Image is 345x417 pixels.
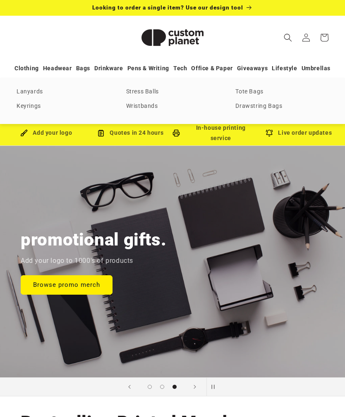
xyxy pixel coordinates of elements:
div: Add your logo [4,128,89,138]
a: Tote Bags [235,86,328,98]
img: In-house printing [172,129,180,137]
img: Order updates [266,129,273,137]
a: Headwear [43,61,72,76]
a: Lifestyle [272,61,297,76]
h2: promotional gifts. [21,229,166,251]
a: Lanyards [17,86,110,98]
a: Custom Planet [128,16,217,59]
a: Tech [173,61,187,76]
button: Load slide 2 of 3 [156,381,168,393]
a: Umbrellas [302,61,331,76]
a: Stress Balls [126,86,219,98]
div: Live order updates [257,128,341,138]
a: Drawstring Bags [235,101,328,112]
a: Giveaways [237,61,268,76]
button: Load slide 3 of 3 [168,381,181,393]
div: In-house printing service [172,123,257,143]
a: Office & Paper [191,61,232,76]
a: Drinkware [94,61,123,76]
span: Looking to order a single item? Use our design tool [92,4,243,11]
button: Next slide [186,378,204,396]
a: Keyrings [17,101,110,112]
img: Order Updates Icon [97,129,105,137]
summary: Search [279,29,297,47]
button: Previous slide [120,378,139,396]
a: Clothing [14,61,39,76]
iframe: Chat Widget [203,328,345,417]
img: Brush Icon [20,129,28,137]
img: Custom Planet [131,19,214,56]
a: Wristbands [126,101,219,112]
p: Add your logo to 1000's of products [21,255,133,267]
a: Browse promo merch [21,275,113,295]
button: Load slide 1 of 3 [144,381,156,393]
a: Pens & Writing [127,61,169,76]
a: Bags [76,61,90,76]
div: Quotes in 24 hours [89,128,173,138]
